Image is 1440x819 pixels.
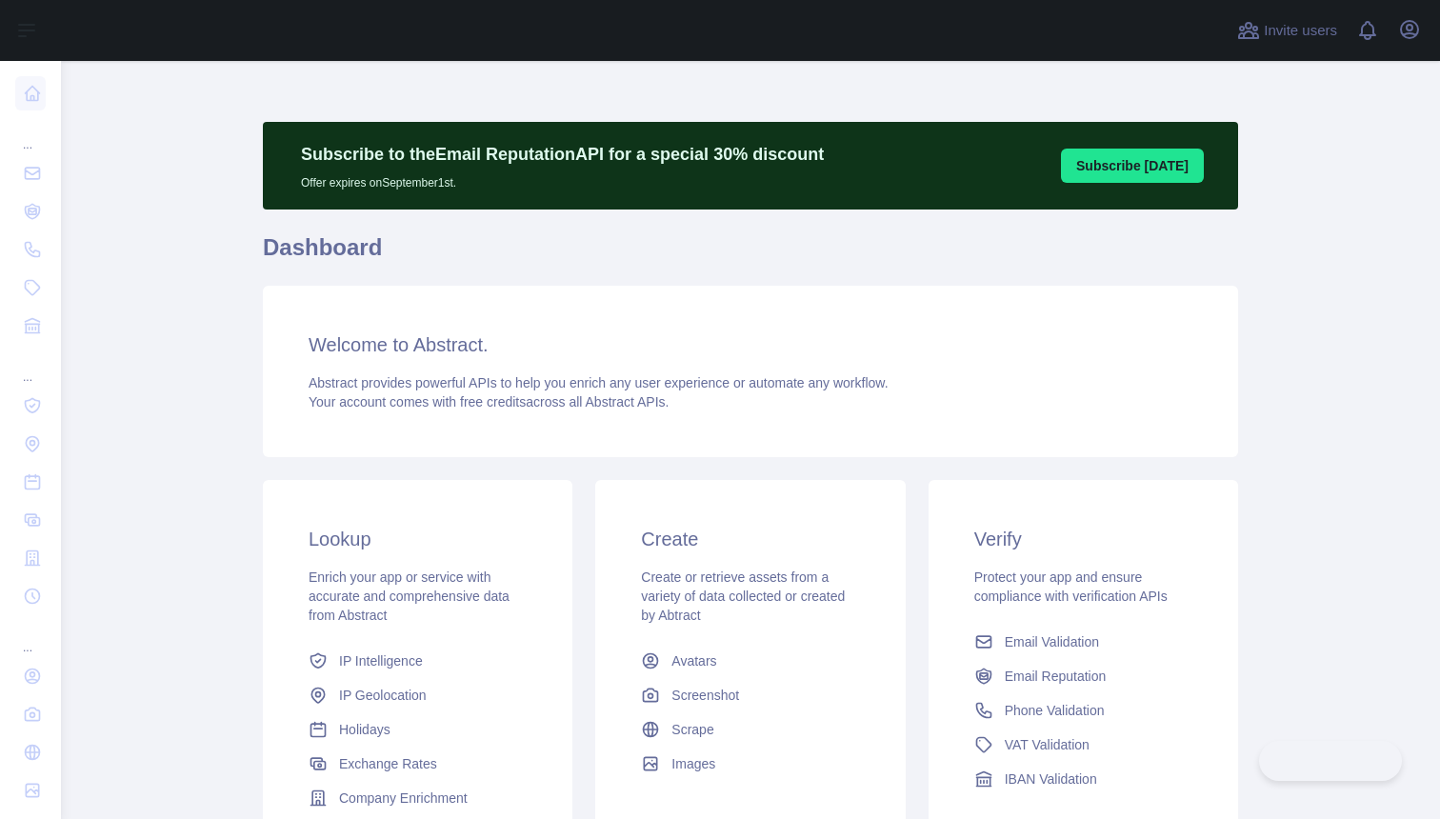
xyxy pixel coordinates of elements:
h3: Create [641,526,859,552]
a: IP Geolocation [301,678,534,712]
span: Protect your app and ensure compliance with verification APIs [974,569,1168,604]
span: Screenshot [671,686,739,705]
span: Exchange Rates [339,754,437,773]
span: Holidays [339,720,390,739]
span: Invite users [1264,20,1337,42]
div: ... [15,617,46,655]
span: free credits [460,394,526,409]
a: Email Validation [967,625,1200,659]
a: Exchange Rates [301,747,534,781]
span: Phone Validation [1005,701,1105,720]
h3: Lookup [309,526,527,552]
p: Offer expires on September 1st. [301,168,824,190]
div: ... [15,347,46,385]
a: IP Intelligence [301,644,534,678]
span: Images [671,754,715,773]
h3: Welcome to Abstract. [309,331,1192,358]
span: Email Validation [1005,632,1099,651]
a: Holidays [301,712,534,747]
h1: Dashboard [263,232,1238,278]
span: Create or retrieve assets from a variety of data collected or created by Abtract [641,569,845,623]
button: Invite users [1233,15,1341,46]
span: IP Geolocation [339,686,427,705]
span: Company Enrichment [339,789,468,808]
span: Abstract provides powerful APIs to help you enrich any user experience or automate any workflow. [309,375,889,390]
a: Company Enrichment [301,781,534,815]
span: Scrape [671,720,713,739]
a: Phone Validation [967,693,1200,728]
span: Avatars [671,651,716,670]
span: IBAN Validation [1005,769,1097,789]
span: Email Reputation [1005,667,1107,686]
a: IBAN Validation [967,762,1200,796]
a: Avatars [633,644,867,678]
a: VAT Validation [967,728,1200,762]
iframe: Toggle Customer Support [1259,741,1402,781]
a: Scrape [633,712,867,747]
span: VAT Validation [1005,735,1090,754]
button: Subscribe [DATE] [1061,149,1204,183]
h3: Verify [974,526,1192,552]
p: Subscribe to the Email Reputation API for a special 30 % discount [301,141,824,168]
a: Images [633,747,867,781]
a: Email Reputation [967,659,1200,693]
a: Screenshot [633,678,867,712]
span: IP Intelligence [339,651,423,670]
span: Enrich your app or service with accurate and comprehensive data from Abstract [309,569,510,623]
div: ... [15,114,46,152]
span: Your account comes with across all Abstract APIs. [309,394,669,409]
